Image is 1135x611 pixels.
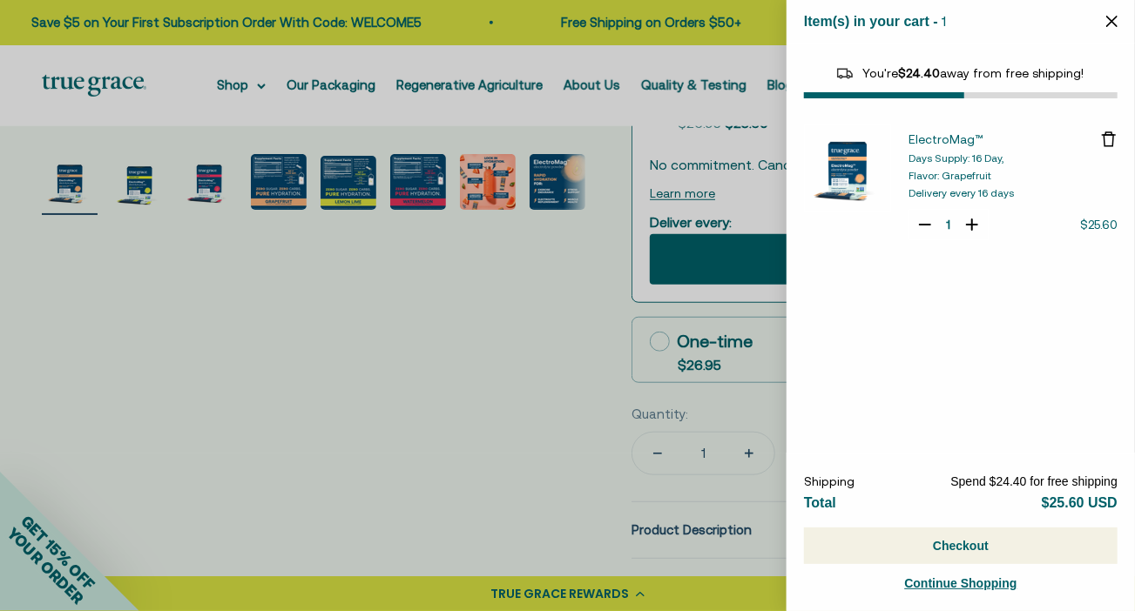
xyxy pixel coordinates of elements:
[909,186,1100,200] div: Delivery every 16 days
[804,474,855,488] span: Shipping
[804,495,836,510] span: Total
[804,124,891,211] img: ElectroMag™ - 16 Day / Grapefruit
[863,66,1084,80] span: You're away from free shipping!
[804,527,1118,564] button: Checkout
[1080,218,1118,232] span: $25.60
[834,63,855,84] img: Reward bar icon image
[804,573,1118,594] a: Continue Shopping
[804,14,938,29] span: Item(s) in your cart -
[1106,13,1118,30] button: Close
[1042,495,1118,510] span: $25.60 USD
[909,152,1003,164] span: Days Supply: 16 Day,
[940,216,957,233] input: Quantity for ElectroMag™
[1100,131,1118,148] button: Remove ElectroMag™
[909,170,991,182] span: Flavor: Grapefruit
[899,66,941,80] span: $24.40
[904,576,1017,590] span: Continue Shopping
[942,13,946,29] span: 1
[909,132,983,146] span: ElectroMag™
[951,474,1118,488] span: Spend $24.40 for free shipping
[909,131,1100,148] a: ElectroMag™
